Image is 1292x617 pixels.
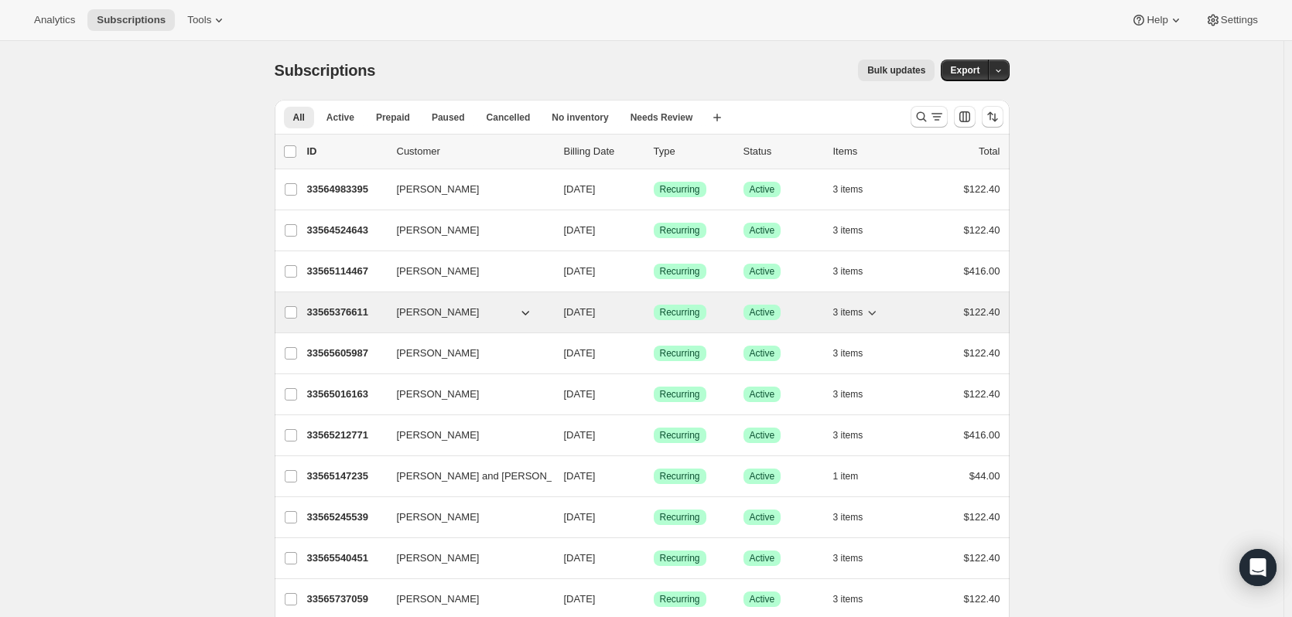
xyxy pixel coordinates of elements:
button: 3 items [833,302,880,323]
div: Open Intercom Messenger [1239,549,1277,586]
p: Billing Date [564,144,641,159]
span: 3 items [833,511,863,523]
span: $416.00 [964,265,1000,277]
span: 3 items [833,347,863,360]
button: 3 items [833,261,880,282]
p: 33565245539 [307,510,385,525]
span: [PERSON_NAME] [397,264,480,279]
div: IDCustomerBilling DateTypeStatusItemsTotal [307,144,1000,159]
p: 33565147235 [307,469,385,484]
button: 3 items [833,506,880,528]
span: Active [750,511,775,523]
span: Active [750,306,775,319]
span: Settings [1221,14,1258,26]
button: Help [1122,9,1192,31]
span: Recurring [660,552,700,564]
span: $122.40 [964,224,1000,236]
span: Recurring [660,306,700,319]
span: Subscriptions [97,14,166,26]
div: 33565212771[PERSON_NAME][DATE]SuccessRecurringSuccessActive3 items$416.00 [307,424,1000,446]
button: [PERSON_NAME] [388,218,542,243]
button: 3 items [833,179,880,200]
button: [PERSON_NAME] [388,546,542,571]
button: 3 items [833,220,880,241]
span: Export [950,64,979,77]
button: Create new view [705,107,730,128]
button: [PERSON_NAME] and [PERSON_NAME] [388,464,542,489]
p: Customer [397,144,552,159]
span: $122.40 [964,511,1000,523]
button: [PERSON_NAME] [388,505,542,530]
span: [DATE] [564,429,596,441]
button: [PERSON_NAME] [388,177,542,202]
button: 3 items [833,547,880,569]
span: Active [750,388,775,401]
p: 33565376611 [307,305,385,320]
p: 33565016163 [307,387,385,402]
button: [PERSON_NAME] [388,587,542,612]
span: [PERSON_NAME] [397,182,480,197]
span: Needs Review [631,111,693,124]
p: Status [743,144,821,159]
p: Total [979,144,1000,159]
span: $122.40 [964,552,1000,564]
span: [DATE] [564,347,596,359]
button: [PERSON_NAME] [388,423,542,448]
span: [PERSON_NAME] [397,428,480,443]
button: 3 items [833,383,880,405]
span: Subscriptions [275,62,376,79]
p: 33565114467 [307,264,385,279]
span: 3 items [833,183,863,196]
button: 3 items [833,424,880,446]
span: $122.40 [964,306,1000,318]
span: Active [750,183,775,196]
button: Bulk updates [858,60,935,81]
div: 33565737059[PERSON_NAME][DATE]SuccessRecurringSuccessActive3 items$122.40 [307,588,1000,610]
span: [DATE] [564,306,596,318]
span: [DATE] [564,470,596,482]
span: Recurring [660,593,700,605]
span: [DATE] [564,593,596,605]
span: Paused [432,111,465,124]
button: Subscriptions [87,9,175,31]
button: Customize table column order and visibility [954,106,976,128]
span: Recurring [660,183,700,196]
span: [DATE] [564,511,596,523]
span: Cancelled [487,111,531,124]
button: Export [941,60,989,81]
span: [PERSON_NAME] [397,551,480,566]
div: 33565605987[PERSON_NAME][DATE]SuccessRecurringSuccessActive3 items$122.40 [307,343,1000,364]
p: 33565737059 [307,591,385,607]
span: Recurring [660,224,700,237]
span: $122.40 [964,388,1000,400]
span: Recurring [660,429,700,441]
span: $122.40 [964,347,1000,359]
p: 33565605987 [307,346,385,361]
div: 33565114467[PERSON_NAME][DATE]SuccessRecurringSuccessActive3 items$416.00 [307,261,1000,282]
div: 33565147235[PERSON_NAME] and [PERSON_NAME][DATE]SuccessRecurringSuccessActive1 item$44.00 [307,465,1000,487]
span: Active [750,429,775,441]
span: $122.40 [964,183,1000,195]
span: 1 item [833,470,859,482]
button: [PERSON_NAME] [388,382,542,407]
div: Items [833,144,911,159]
span: $416.00 [964,429,1000,441]
p: 33564983395 [307,182,385,197]
span: Active [750,470,775,482]
span: Recurring [660,388,700,401]
span: 3 items [833,306,863,319]
span: [PERSON_NAME] and [PERSON_NAME] [397,469,585,484]
span: No inventory [552,111,608,124]
button: [PERSON_NAME] [388,300,542,325]
span: All [293,111,305,124]
span: Prepaid [376,111,410,124]
span: [PERSON_NAME] [397,346,480,361]
span: 3 items [833,388,863,401]
p: 33565212771 [307,428,385,443]
span: Recurring [660,347,700,360]
span: [PERSON_NAME] [397,305,480,320]
span: [PERSON_NAME] [397,223,480,238]
span: [PERSON_NAME] [397,510,480,525]
span: 3 items [833,552,863,564]
span: $122.40 [964,593,1000,605]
